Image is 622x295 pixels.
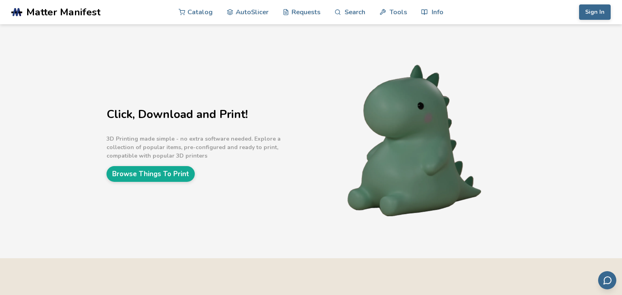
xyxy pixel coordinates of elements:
[579,4,611,20] button: Sign In
[598,271,616,289] button: Send feedback via email
[107,166,195,182] a: Browse Things To Print
[107,108,309,121] h1: Click, Download and Print!
[26,6,100,18] span: Matter Manifest
[107,135,309,160] p: 3D Printing made simple - no extra software needed. Explore a collection of popular items, pre-co...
